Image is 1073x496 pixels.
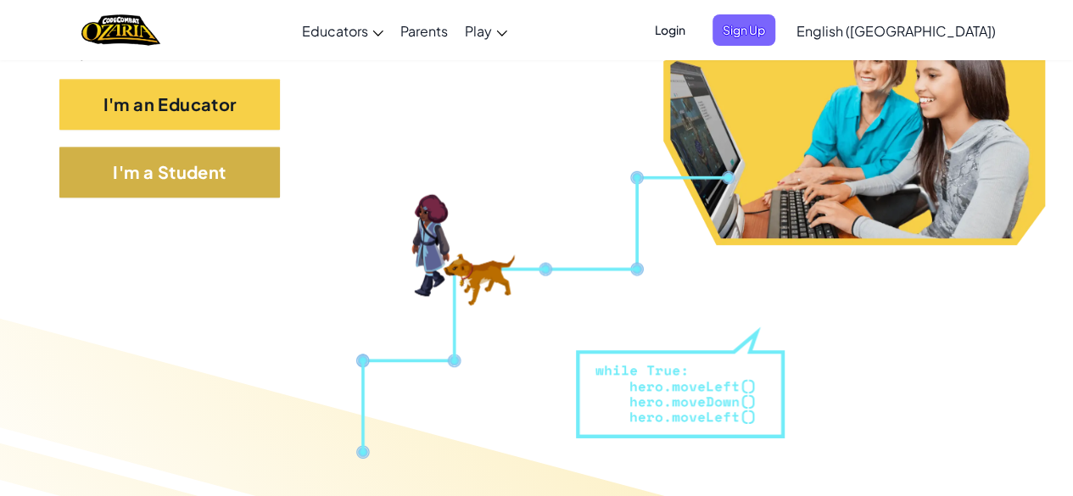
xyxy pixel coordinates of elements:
button: I'm a Student [59,147,280,198]
a: Play [456,8,516,53]
a: Ozaria by CodeCombat logo [81,13,160,47]
button: Sign Up [713,14,775,46]
span: Educators [302,22,368,40]
button: I'm an Educator [59,79,280,130]
span: English ([GEOGRAPHIC_DATA]) [796,22,996,40]
a: English ([GEOGRAPHIC_DATA]) [788,8,1004,53]
a: Educators [293,8,392,53]
a: Parents [392,8,456,53]
span: Play [465,22,492,40]
img: Home [81,13,160,47]
button: Login [645,14,696,46]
